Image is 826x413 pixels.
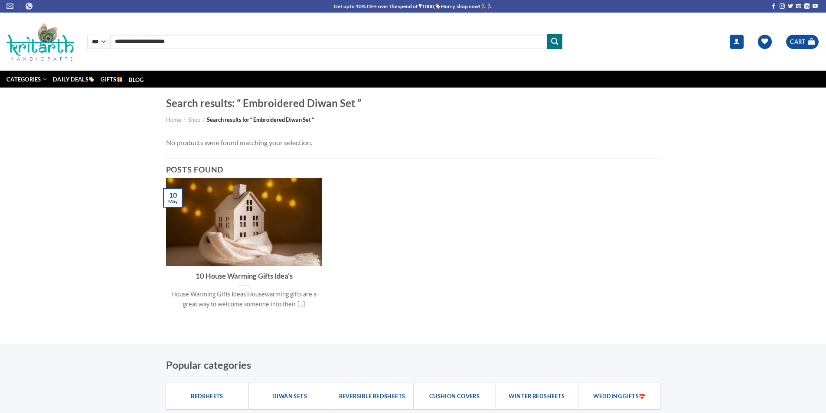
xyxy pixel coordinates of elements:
[249,389,331,403] a: Diwan Sets
[166,389,248,403] a: Bedsheets
[183,116,186,123] span: /
[166,116,181,123] a: Home
[170,289,318,309] p: House Warming Gifts Ideas Housewarming gifts are a great way to welcome someone into their [...]
[53,72,95,86] a: Daily Deals
[509,392,565,400] span: Winter Bedsheets
[191,392,223,400] span: Bedsheets
[593,392,645,400] span: Wedding Gifts
[7,71,47,88] a: Categories
[771,3,776,10] a: Follow on Facebook
[788,3,793,10] a: Follow on Twitter
[758,35,772,49] a: Wishlist
[334,3,481,10] b: Get upto 10% OFF over the spend of ₹1000, Hurry, shop now!
[166,115,660,124] nav: Breadcrumb
[166,96,660,110] h1: Search results: “ Embroidered Diwan Set ”
[487,3,492,9] img: 🏃
[166,137,660,148] div: No products were found matching your selection.
[639,393,645,399] img: 💝
[786,35,819,49] a: View cart
[7,23,74,61] img: Kritarth Handicrafts
[203,116,205,123] span: /
[166,178,322,266] img: House Warming Gifts Ideas
[188,116,200,123] a: Shop
[730,35,744,49] a: Login
[117,76,123,82] img: 🎁
[804,3,810,10] a: Follow on LinkedIn
[813,3,818,10] a: Follow on YouTube
[331,389,413,403] a: Reversible Bedsheets
[339,392,405,400] span: Reversible Bedsheets
[547,34,562,49] button: Submit
[790,37,806,46] span: Cart
[414,389,496,403] a: Cushion Covers
[496,389,578,403] a: Winter Bedsheets
[435,3,441,9] img: 🏷️
[796,3,801,10] a: Send us an email
[481,3,486,9] img: 🏃
[429,392,480,400] span: Cushion Covers
[129,75,144,85] a: Blog
[780,3,785,10] a: Follow on Instagram
[101,72,123,86] a: Gifts
[196,272,293,281] a: 10 House Warming Gifts Idea’s
[166,357,660,373] h4: Popular categories
[578,389,660,403] a: Wedding Gifts💝
[166,165,660,175] h4: Posts found
[272,392,307,400] span: Diwan Sets
[89,76,95,82] img: 🏷️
